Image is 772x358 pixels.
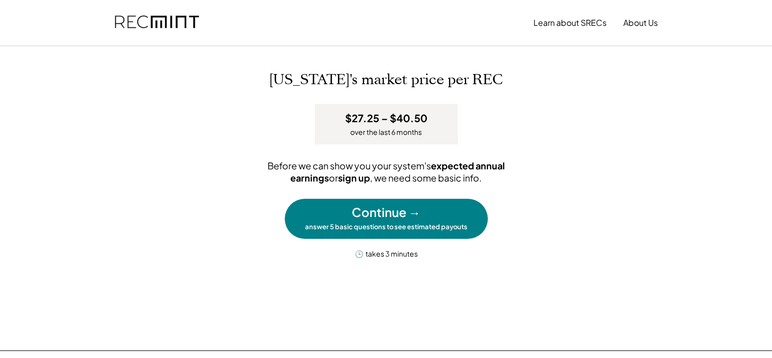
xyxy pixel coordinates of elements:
div: 🕒 takes 3 minutes [355,246,418,259]
button: About Us [623,13,658,33]
h2: [US_STATE]'s market price per REC [168,71,605,89]
div: answer 5 basic questions to see estimated payouts [305,223,467,231]
strong: sign up [338,172,370,184]
h3: $27.25 – $40.50 [345,112,427,125]
button: Learn about SRECs [533,13,607,33]
strong: expected annual earnings [290,160,507,183]
div: Continue → [352,204,421,221]
img: recmint-logotype%403x.png [115,6,199,40]
div: Before we can show you your system's or , we need some basic info. [234,160,539,184]
div: over the last 6 months [350,127,422,137]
